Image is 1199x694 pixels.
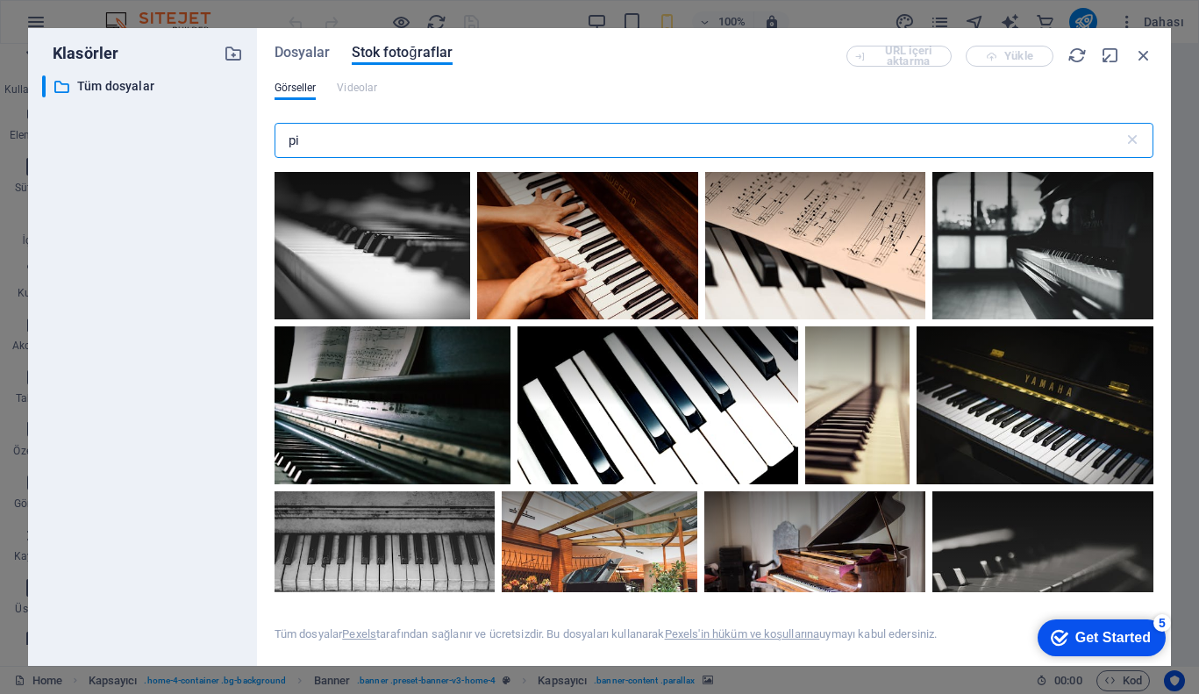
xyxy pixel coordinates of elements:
i: Yeni klasör oluştur [224,44,243,63]
span: Stok fotoğraflar [352,42,453,63]
a: Pexels [342,627,376,640]
i: Yeniden Yükle [1067,46,1087,65]
div: Get Started 5 items remaining, 0% complete [14,9,142,46]
p: Tüm dosyalar [77,76,211,97]
span: Bu dosya türü bu element tarafından desteklenmiyor [337,77,377,98]
input: Arayın [275,123,1124,158]
div: 5 [130,4,147,21]
span: Dosyalar [275,42,331,63]
div: Tüm dosyalar tarafından sağlanır ve ücretsizdir. Bu dosyaları kullanarak uymayı kabul edersiniz. [275,626,938,642]
p: Klasörler [42,42,118,65]
i: Küçült [1101,46,1120,65]
div: ​ [42,75,46,97]
a: Pexels'in hüküm ve koşullarına [665,627,820,640]
span: Görseller [275,77,317,98]
div: Get Started [52,19,127,35]
i: Kapat [1134,46,1153,65]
